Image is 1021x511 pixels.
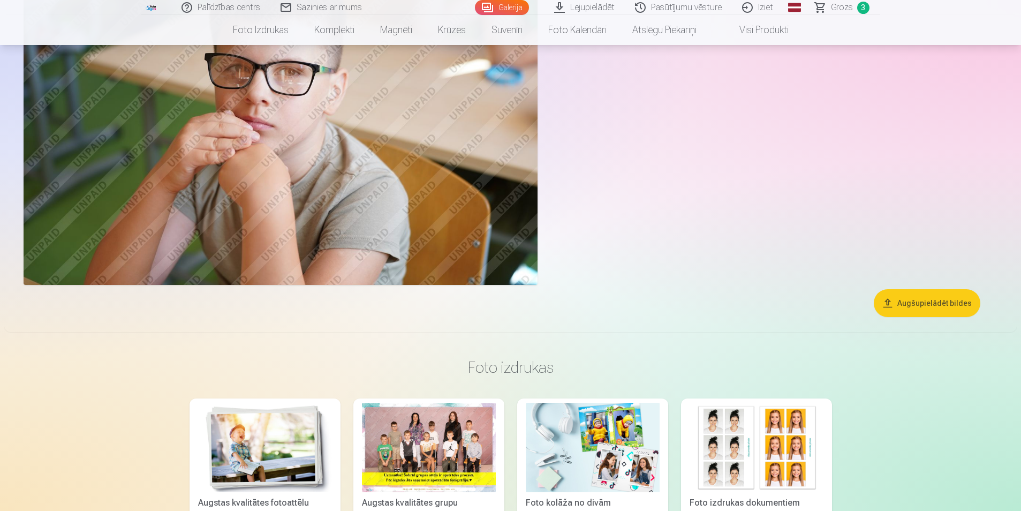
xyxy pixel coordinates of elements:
img: Augstas kvalitātes fotoattēlu izdrukas [198,403,332,492]
a: Suvenīri [479,15,535,45]
h3: Foto izdrukas [198,358,823,377]
img: /fa1 [146,4,157,11]
a: Foto kalendāri [535,15,619,45]
a: Komplekti [301,15,367,45]
a: Magnēti [367,15,425,45]
button: Augšupielādēt bildes [874,289,980,317]
span: 3 [857,2,869,14]
a: Krūzes [425,15,479,45]
span: Grozs [831,1,853,14]
a: Visi produkti [709,15,801,45]
img: Foto kolāža no divām fotogrāfijām [526,403,660,492]
a: Atslēgu piekariņi [619,15,709,45]
a: Foto izdrukas [220,15,301,45]
div: Foto izdrukas dokumentiem [685,497,828,509]
img: Foto izdrukas dokumentiem [690,403,823,492]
